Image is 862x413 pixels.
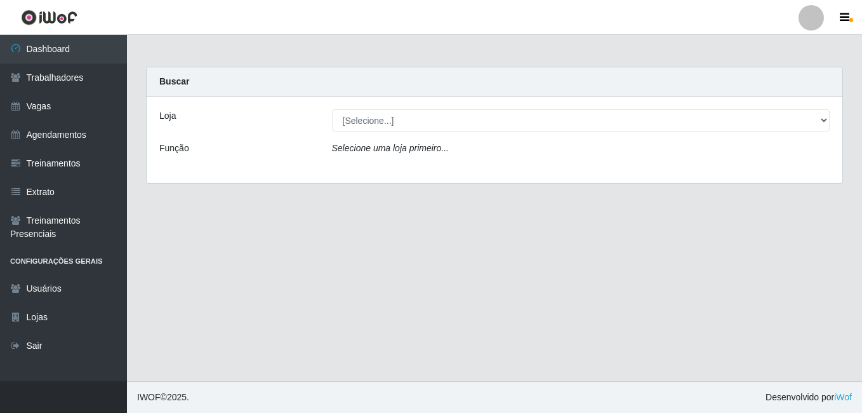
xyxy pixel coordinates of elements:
[332,143,449,153] i: Selecione uma loja primeiro...
[766,391,852,404] span: Desenvolvido por
[834,392,852,402] a: iWof
[21,10,77,25] img: CoreUI Logo
[159,76,189,86] strong: Buscar
[159,109,176,123] label: Loja
[137,391,189,404] span: © 2025 .
[159,142,189,155] label: Função
[137,392,161,402] span: IWOF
